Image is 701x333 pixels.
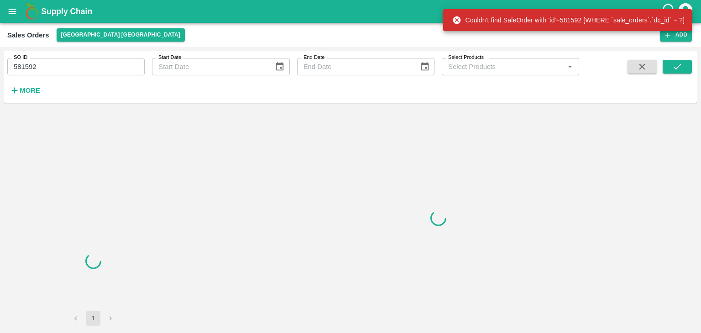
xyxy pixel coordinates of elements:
[41,5,661,18] a: Supply Chain
[297,58,413,75] input: End Date
[416,58,434,75] button: Choose date
[86,311,100,326] button: page 1
[271,58,288,75] button: Choose date
[152,58,267,75] input: Start Date
[445,61,561,73] input: Select Products
[661,3,677,20] div: customer-support
[2,1,23,22] button: open drawer
[660,28,692,42] button: Add
[452,12,685,28] div: Couldn't find SaleOrder with 'id'=581592 [WHERE `sale_orders`.`dc_id` = ?]
[7,29,49,41] div: Sales Orders
[303,54,324,61] label: End Date
[67,311,119,326] nav: pagination navigation
[158,54,181,61] label: Start Date
[677,2,694,21] div: account of current user
[14,54,27,61] label: SO ID
[7,58,145,75] input: Enter SO ID
[7,83,42,98] button: More
[23,2,41,21] img: logo
[41,7,92,16] b: Supply Chain
[448,54,484,61] label: Select Products
[20,87,40,94] strong: More
[564,61,576,73] button: Open
[57,28,185,42] button: Select DC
